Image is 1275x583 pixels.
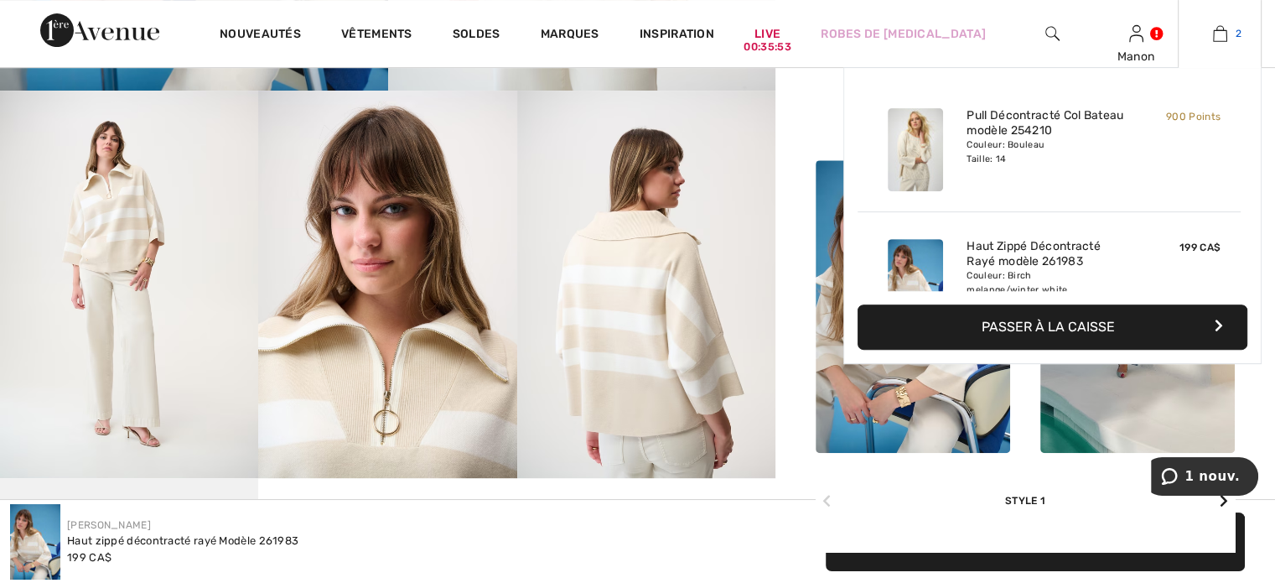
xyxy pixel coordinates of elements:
span: 2 [1236,26,1241,41]
a: 2 [1179,23,1261,44]
div: Haut zippé décontracté rayé Modèle 261983 [67,533,298,549]
img: Haut Zippé Décontracté Rayé modèle 261983 [816,160,1010,453]
a: Vêtements [341,27,412,44]
img: Haut Zipp&eacute; D&eacute;contract&eacute; Ray&eacute; mod&egrave;le 261983 [10,504,60,580]
a: Pull Décontracté Col Bateau modèle 254210 [967,108,1132,138]
span: 199 CA$ [1179,242,1221,253]
img: Mon panier [1213,23,1227,44]
img: Haut Zipp&eacute; D&eacute;contract&eacute; Ray&eacute; mod&egrave;le 261983. 5 [517,91,775,478]
div: Manon [1095,48,1177,65]
img: Pull Décontracté Col Bateau modèle 254210 [888,108,943,191]
a: [PERSON_NAME] [67,519,151,531]
div: Couleur: Birch melange/winter white Taille: XL [967,269,1132,310]
div: Complétez votre tenue [816,95,1235,115]
img: recherche [1045,23,1060,44]
iframe: Ouvre un widget dans lequel vous pouvez chatter avec l’un de nos agents [1151,457,1258,499]
a: Live00:35:53 [754,25,780,43]
button: Passer à la caisse [858,305,1247,350]
img: 1ère Avenue [40,13,159,47]
a: Soldes [453,27,500,44]
a: Robes de [MEDICAL_DATA] [821,25,986,43]
a: Marques [541,27,599,44]
div: Nos stylistes ont sélectionné ces pièces qui s'assemblent à merveille. [816,122,1235,147]
div: Couleur: Bouleau Taille: 14 [967,138,1132,165]
span: 199 CA$ [67,551,111,564]
span: Inspiration [640,27,714,44]
div: Style 1 [816,453,1235,508]
a: Se connecter [1129,25,1143,41]
a: Haut Zippé Décontracté Rayé modèle 261983 [967,239,1132,269]
img: Mes infos [1129,23,1143,44]
div: 00:35:53 [744,39,790,55]
img: Haut Zippé Décontracté Rayé modèle 261983 [888,239,943,322]
a: Nouveautés [220,27,301,44]
span: 900 Points [1166,111,1221,122]
img: Haut Zipp&eacute; D&eacute;contract&eacute; Ray&eacute; mod&egrave;le 261983. 4 [258,91,516,478]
